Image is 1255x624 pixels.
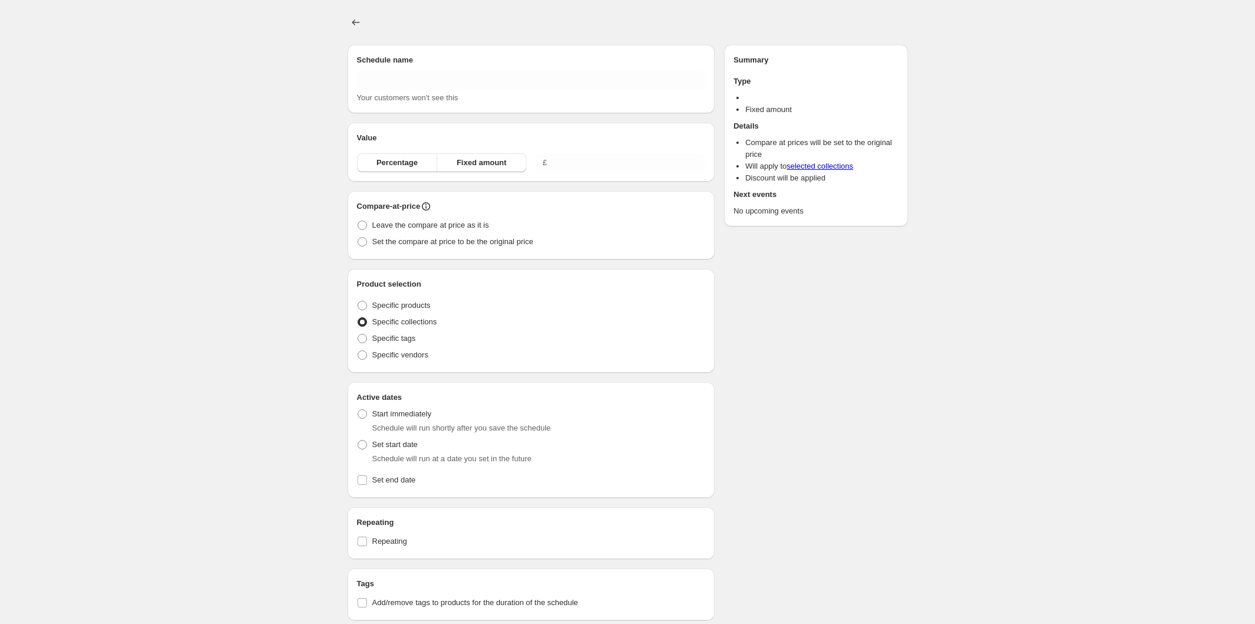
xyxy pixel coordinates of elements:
[372,423,551,432] span: Schedule will run shortly after you save the schedule
[372,317,437,326] span: Specific collections
[372,409,431,418] span: Start immediately
[357,278,706,290] h2: Product selection
[357,132,706,144] h2: Value
[372,440,418,449] span: Set start date
[437,153,526,172] button: Fixed amount
[372,334,416,343] span: Specific tags
[372,301,431,310] span: Specific products
[357,392,706,403] h2: Active dates
[745,172,898,184] li: Discount will be applied
[357,93,458,102] span: Your customers won't see this
[357,201,421,212] h2: Compare-at-price
[733,54,898,66] h2: Summary
[372,454,532,463] span: Schedule will run at a date you set in the future
[543,158,547,167] span: £
[372,537,407,546] span: Repeating
[372,350,428,359] span: Specific vendors
[357,578,706,590] h2: Tags
[745,137,898,160] li: Compare at prices will be set to the original price
[372,237,533,246] span: Set the compare at price to be the original price
[733,75,898,87] h2: Type
[372,475,416,484] span: Set end date
[457,157,507,169] span: Fixed amount
[733,120,898,132] h2: Details
[372,598,578,607] span: Add/remove tags to products for the duration of the schedule
[733,205,898,217] p: No upcoming events
[357,153,438,172] button: Percentage
[376,157,418,169] span: Percentage
[372,221,489,229] span: Leave the compare at price as it is
[357,517,706,528] h2: Repeating
[745,104,898,116] li: Fixed amount
[787,162,853,170] a: selected collections
[733,189,898,201] h2: Next events
[348,14,364,31] button: Schedules
[745,160,898,172] li: Will apply to
[357,54,706,66] h2: Schedule name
